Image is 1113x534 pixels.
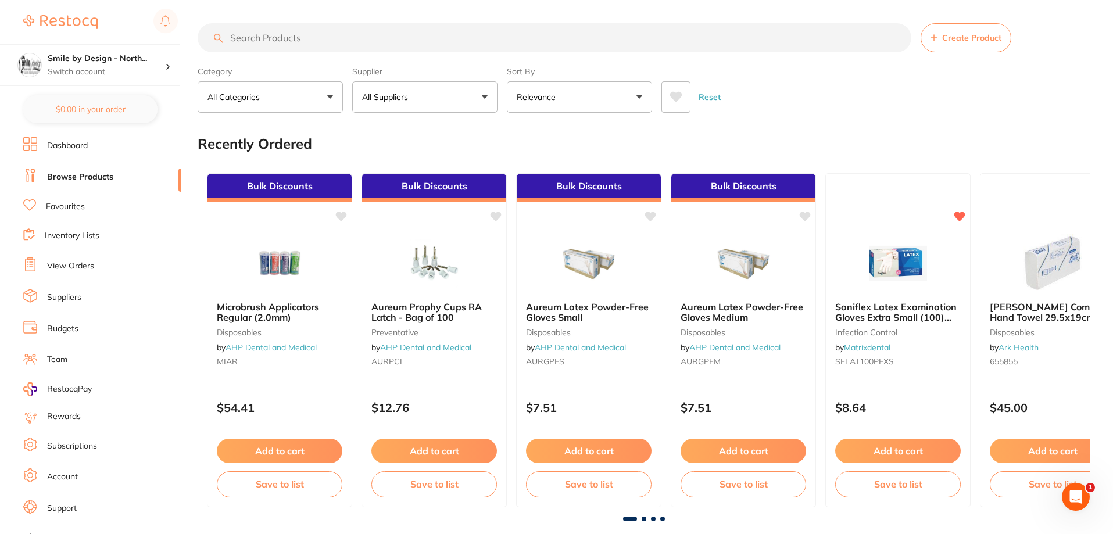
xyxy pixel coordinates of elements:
p: All Categories [207,91,264,103]
a: AHP Dental and Medical [689,342,781,353]
small: preventative [371,328,497,337]
b: Saniflex Latex Examination Gloves Extra Small (100) Powder Free [835,302,961,323]
img: Aureum Latex Powder-Free Gloves Medium [706,234,781,292]
p: $7.51 [681,401,806,414]
span: by [681,342,781,353]
h2: Recently Ordered [198,136,312,152]
a: RestocqPay [23,382,92,396]
label: Sort By [507,66,652,77]
a: Inventory Lists [45,230,99,242]
p: Switch account [48,66,165,78]
span: 1 [1086,483,1095,492]
small: AURGPFS [526,357,652,366]
button: Save to list [835,471,961,497]
p: $54.41 [217,401,342,414]
label: Supplier [352,66,498,77]
a: Dashboard [47,140,88,152]
iframe: Intercom live chat [1062,483,1090,511]
a: Budgets [47,323,78,335]
span: by [835,342,890,353]
small: disposables [526,328,652,337]
button: Save to list [526,471,652,497]
div: Bulk Discounts [207,174,352,202]
button: All Categories [198,81,343,113]
span: by [526,342,626,353]
small: AURPCL [371,357,497,366]
b: Aureum Latex Powder-Free Gloves Medium [681,302,806,323]
small: disposables [681,328,806,337]
a: Restocq Logo [23,9,98,35]
input: Search Products [198,23,911,52]
a: Rewards [47,411,81,422]
button: Save to list [217,471,342,497]
img: RestocqPay [23,382,37,396]
button: Add to cart [217,439,342,463]
a: Suppliers [47,292,81,303]
button: Reset [695,81,724,113]
img: Aureum Latex Powder-Free Gloves Small [551,234,627,292]
small: disposables [217,328,342,337]
b: Aureum Prophy Cups RA Latch - Bag of 100 [371,302,497,323]
b: Aureum Latex Powder-Free Gloves Small [526,302,652,323]
button: Add to cart [681,439,806,463]
button: Create Product [921,23,1011,52]
p: $8.64 [835,401,961,414]
span: by [990,342,1039,353]
a: AHP Dental and Medical [535,342,626,353]
button: Save to list [681,471,806,497]
button: All Suppliers [352,81,498,113]
button: Add to cart [835,439,961,463]
a: Favourites [46,201,85,213]
img: Smile by Design - North Sydney [18,53,41,77]
a: AHP Dental and Medical [380,342,471,353]
button: Relevance [507,81,652,113]
b: Microbrush Applicators Regular (2.0mm) [217,302,342,323]
h4: Smile by Design - North Sydney [48,53,165,64]
p: $12.76 [371,401,497,414]
img: Restocq Logo [23,15,98,29]
img: Aureum Prophy Cups RA Latch - Bag of 100 [396,234,472,292]
a: Ark Health [999,342,1039,353]
a: View Orders [47,260,94,272]
img: Scott Compact Hand Towel 29.5x19cm 5855 [1015,234,1090,292]
small: MIAR [217,357,342,366]
a: AHP Dental and Medical [226,342,317,353]
small: AURGPFM [681,357,806,366]
button: $0.00 in your order [23,95,158,123]
button: Save to list [371,471,497,497]
small: infection control [835,328,961,337]
small: SFLAT100PFXS [835,357,961,366]
p: $7.51 [526,401,652,414]
a: Support [47,503,77,514]
a: Team [47,354,67,365]
label: Category [198,66,343,77]
a: Subscriptions [47,440,97,452]
div: Bulk Discounts [671,174,815,202]
button: Add to cart [526,439,652,463]
div: Bulk Discounts [517,174,661,202]
img: Microbrush Applicators Regular (2.0mm) [242,234,317,292]
img: Saniflex Latex Examination Gloves Extra Small (100) Powder Free [860,234,936,292]
span: Create Product [942,33,1001,42]
button: Add to cart [371,439,497,463]
p: Relevance [517,91,560,103]
p: All Suppliers [362,91,413,103]
a: Account [47,471,78,483]
a: Browse Products [47,171,113,183]
span: by [217,342,317,353]
span: RestocqPay [47,384,92,395]
a: Matrixdental [844,342,890,353]
div: Bulk Discounts [362,174,506,202]
span: by [371,342,471,353]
